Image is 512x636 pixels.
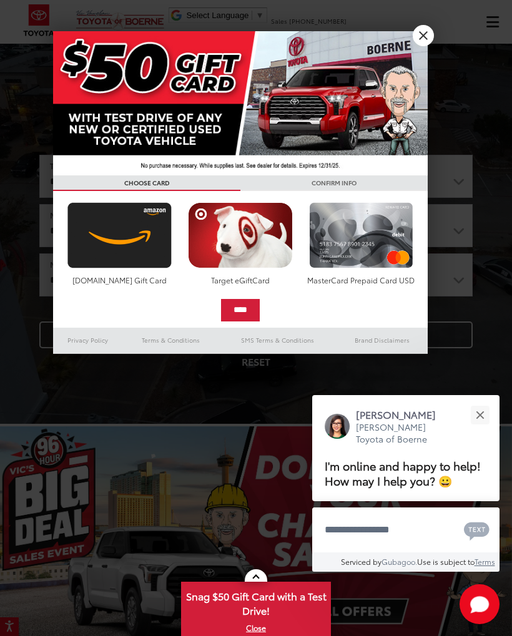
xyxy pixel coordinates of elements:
[356,408,448,421] p: [PERSON_NAME]
[460,584,500,624] svg: Start Chat
[356,421,448,446] p: [PERSON_NAME] Toyota of Boerne
[240,175,428,191] h3: CONFIRM INFO
[53,333,123,348] a: Privacy Policy
[325,457,481,489] span: I'm online and happy to help! How may I help you? 😀
[341,556,382,567] span: Serviced by
[417,556,475,567] span: Use is subject to
[182,583,330,621] span: Snag $50 Gift Card with a Test Drive!
[337,333,428,348] a: Brand Disclaimers
[53,175,240,191] h3: CHOOSE CARD
[312,507,500,552] textarea: Type your message
[460,584,500,624] button: Toggle Chat Window
[475,556,495,567] a: Terms
[123,333,219,348] a: Terms & Conditions
[464,521,490,541] svg: Text
[53,31,428,175] img: 42635_top_851395.jpg
[306,275,416,285] div: MasterCard Prepaid Card USD
[64,202,175,268] img: amazoncard.png
[306,202,416,268] img: mastercard.png
[312,395,500,572] div: Close[PERSON_NAME][PERSON_NAME] Toyota of BoerneI'm online and happy to help! How may I help you?...
[219,333,337,348] a: SMS Terms & Conditions
[466,401,493,428] button: Close
[382,556,417,567] a: Gubagoo.
[185,275,295,285] div: Target eGiftCard
[64,275,175,285] div: [DOMAIN_NAME] Gift Card
[460,516,493,544] button: Chat with SMS
[185,202,295,268] img: targetcard.png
